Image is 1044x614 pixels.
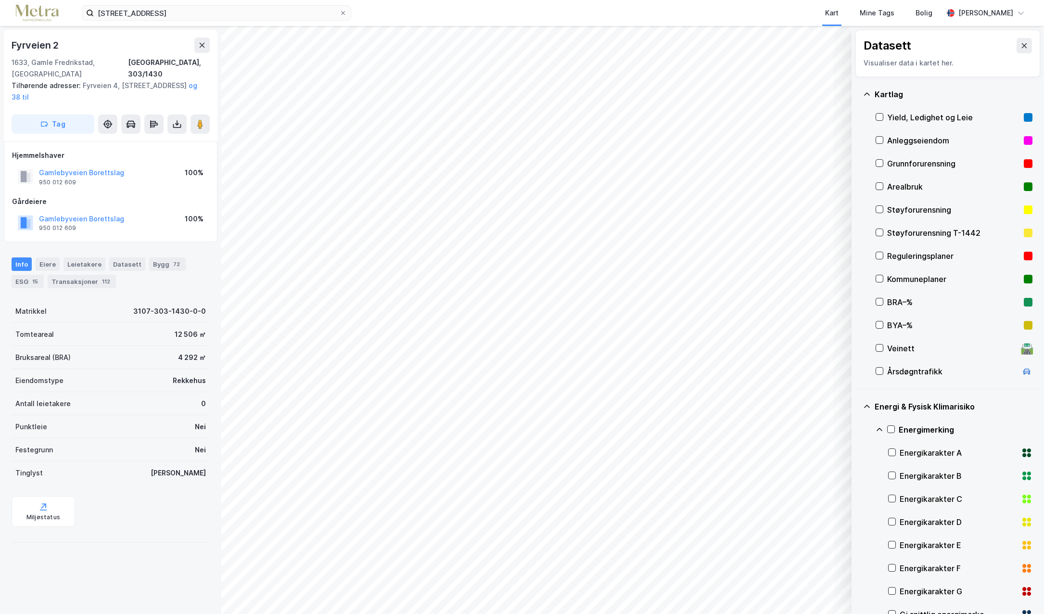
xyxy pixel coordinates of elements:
[15,306,47,317] div: Matrikkel
[178,352,206,363] div: 4 292 ㎡
[15,329,54,340] div: Tomteareal
[900,586,1017,597] div: Energikarakter G
[185,213,204,225] div: 100%
[48,275,116,288] div: Transaksjoner
[15,352,71,363] div: Bruksareal (BRA)
[887,250,1020,262] div: Reguleringsplaner
[133,306,206,317] div: 3107-303-1430-0-0
[12,275,44,288] div: ESG
[887,227,1020,239] div: Støyforurensning T-1442
[39,179,76,186] div: 950 012 609
[996,568,1044,614] iframe: Chat Widget
[12,196,209,207] div: Gårdeiere
[875,401,1032,412] div: Energi & Fysisk Klimarisiko
[12,150,209,161] div: Hjemmelshaver
[916,7,932,19] div: Bolig
[900,516,1017,528] div: Energikarakter D
[887,273,1020,285] div: Kommuneplaner
[149,257,186,271] div: Bygg
[900,493,1017,505] div: Energikarakter C
[15,444,53,456] div: Festegrunn
[12,57,128,80] div: 1633, Gamle Fredrikstad, [GEOGRAPHIC_DATA]
[100,277,112,286] div: 112
[1020,342,1033,355] div: 🛣️
[109,257,145,271] div: Datasett
[36,257,60,271] div: Eiere
[94,6,339,20] input: Søk på adresse, matrikkel, gårdeiere, leietakere eller personer
[173,375,206,386] div: Rekkehus
[900,447,1017,459] div: Energikarakter A
[900,539,1017,551] div: Energikarakter E
[201,398,206,409] div: 0
[175,329,206,340] div: 12 506 ㎡
[171,259,182,269] div: 72
[887,320,1020,331] div: BYA–%
[864,38,911,53] div: Datasett
[996,568,1044,614] div: Kontrollprogram for chat
[958,7,1013,19] div: [PERSON_NAME]
[887,181,1020,192] div: Arealbruk
[12,257,32,271] div: Info
[860,7,894,19] div: Mine Tags
[887,112,1020,123] div: Yield, Ledighet og Leie
[864,57,1032,69] div: Visualiser data i kartet her.
[12,115,94,134] button: Tag
[151,467,206,479] div: [PERSON_NAME]
[15,467,43,479] div: Tinglyst
[899,424,1032,435] div: Energimerking
[900,563,1017,574] div: Energikarakter F
[26,513,60,521] div: Miljøstatus
[195,444,206,456] div: Nei
[12,38,61,53] div: Fyrveien 2
[12,81,83,90] span: Tilhørende adresser:
[887,135,1020,146] div: Anleggseiendom
[887,343,1017,354] div: Veinett
[128,57,210,80] div: [GEOGRAPHIC_DATA], 303/1430
[15,398,71,409] div: Antall leietakere
[887,366,1017,377] div: Årsdøgntrafikk
[887,296,1020,308] div: BRA–%
[12,80,202,103] div: Fyrveien 4, [STREET_ADDRESS]
[30,277,40,286] div: 15
[15,5,59,22] img: metra-logo.256734c3b2bbffee19d4.png
[887,158,1020,169] div: Grunnforurensning
[185,167,204,179] div: 100%
[64,257,105,271] div: Leietakere
[887,204,1020,216] div: Støyforurensning
[39,224,76,232] div: 950 012 609
[900,470,1017,482] div: Energikarakter B
[825,7,839,19] div: Kart
[195,421,206,433] div: Nei
[15,421,47,433] div: Punktleie
[15,375,64,386] div: Eiendomstype
[875,89,1032,100] div: Kartlag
